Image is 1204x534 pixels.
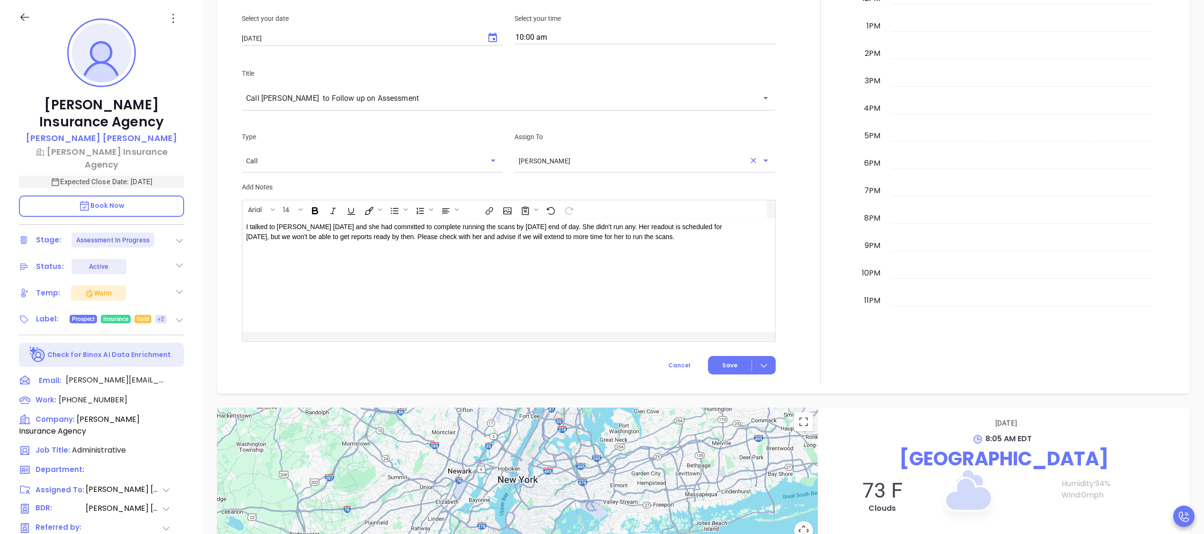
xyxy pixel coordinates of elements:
p: [PERSON_NAME] [PERSON_NAME] [26,132,177,144]
span: Underline [342,201,359,217]
p: Expected Close Date: [DATE] [19,176,184,188]
span: [PERSON_NAME] Insurance Agency [19,414,140,436]
div: 5pm [862,130,882,142]
span: Arial [243,205,266,212]
span: Redo [559,201,576,217]
div: Label: [36,312,59,326]
div: 4pm [862,103,882,114]
div: Assessment In Progress [76,232,150,248]
span: Undo [541,201,558,217]
span: [PERSON_NAME] [PERSON_NAME] [86,484,161,495]
img: Ai-Enrich-DaqCidB-.svg [29,347,46,363]
div: 1pm [865,20,882,32]
span: 14 [278,205,294,212]
span: Work: [35,395,56,405]
div: Warm [85,287,112,299]
div: 6pm [862,158,882,169]
p: [GEOGRAPHIC_DATA] [827,445,1180,473]
a: [PERSON_NAME] Insurance Agency [19,145,184,171]
button: Open [759,91,772,105]
div: 7pm [862,185,882,196]
img: profile-user [72,23,131,82]
div: 2pm [863,48,882,59]
p: Check for Binox AI Data Enrichment [47,350,171,360]
p: Clouds [827,503,938,514]
p: Humidity: 94 % [1062,478,1180,489]
p: Select your time [514,13,776,24]
p: 73 F [827,478,938,503]
button: 14 [278,201,297,217]
button: Open [759,154,772,167]
span: Fill color or set the text color [360,201,384,217]
span: +2 [158,314,164,324]
span: Referred by: [35,522,85,534]
a: [PERSON_NAME] [PERSON_NAME] [26,132,177,145]
span: Email: [39,374,61,387]
span: Save [722,361,737,370]
button: Cancel [651,356,708,374]
span: [PERSON_NAME][EMAIL_ADDRESS][DOMAIN_NAME] [66,374,165,386]
span: Assigned To: [35,485,85,496]
button: Choose date, selected date is Oct 6, 2025 [483,28,502,47]
div: 9pm [863,240,882,251]
span: Italic [324,201,341,217]
p: [PERSON_NAME] Insurance Agency [19,97,184,131]
span: [PHONE_NUMBER] [59,394,127,405]
span: Insert Image [498,201,515,217]
p: Assign To [514,132,776,142]
span: Gold [137,314,149,324]
div: 11pm [862,295,882,306]
button: Toggle fullscreen view [794,412,813,431]
span: Font family [243,201,277,217]
span: [PERSON_NAME] [PERSON_NAME] [86,503,161,515]
p: Type [242,132,503,142]
div: 8pm [862,213,882,224]
input: MM/DD/YYYY [242,34,479,43]
div: Stage: [36,233,62,247]
span: Department: [35,464,84,474]
div: 10pm [860,267,882,279]
span: Bold [306,201,323,217]
p: Select your date [242,13,503,24]
p: [DATE] [832,417,1180,429]
div: 3pm [863,75,882,87]
div: Active [89,259,108,274]
button: Clear [747,154,760,167]
button: Open [487,154,500,167]
p: I talked to [PERSON_NAME] [DATE] and she had committed to complete running the scans by [DATE] en... [246,222,734,242]
span: Insert Ordered List [411,201,435,217]
span: Prospect [72,314,95,324]
div: Status: [36,259,64,274]
span: Insert link [480,201,497,217]
button: Save [708,356,776,374]
button: Arial [243,201,269,217]
span: Administrative [72,445,126,455]
p: Wind: 0 mph [1062,489,1180,501]
span: Align [436,201,461,217]
span: Font size [278,201,305,217]
span: BDR: [35,503,85,515]
p: Add Notes [242,182,776,192]
span: Company: [35,414,75,424]
span: 8:05 AM EDT [985,433,1032,444]
span: Cancel [668,361,691,369]
p: Title [242,68,776,79]
span: Insert Unordered List [385,201,410,217]
span: Job Title: [35,445,70,455]
div: Temp: [36,286,61,300]
span: Surveys [516,201,540,217]
span: Insurance [103,314,128,324]
span: Book Now [79,201,125,210]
